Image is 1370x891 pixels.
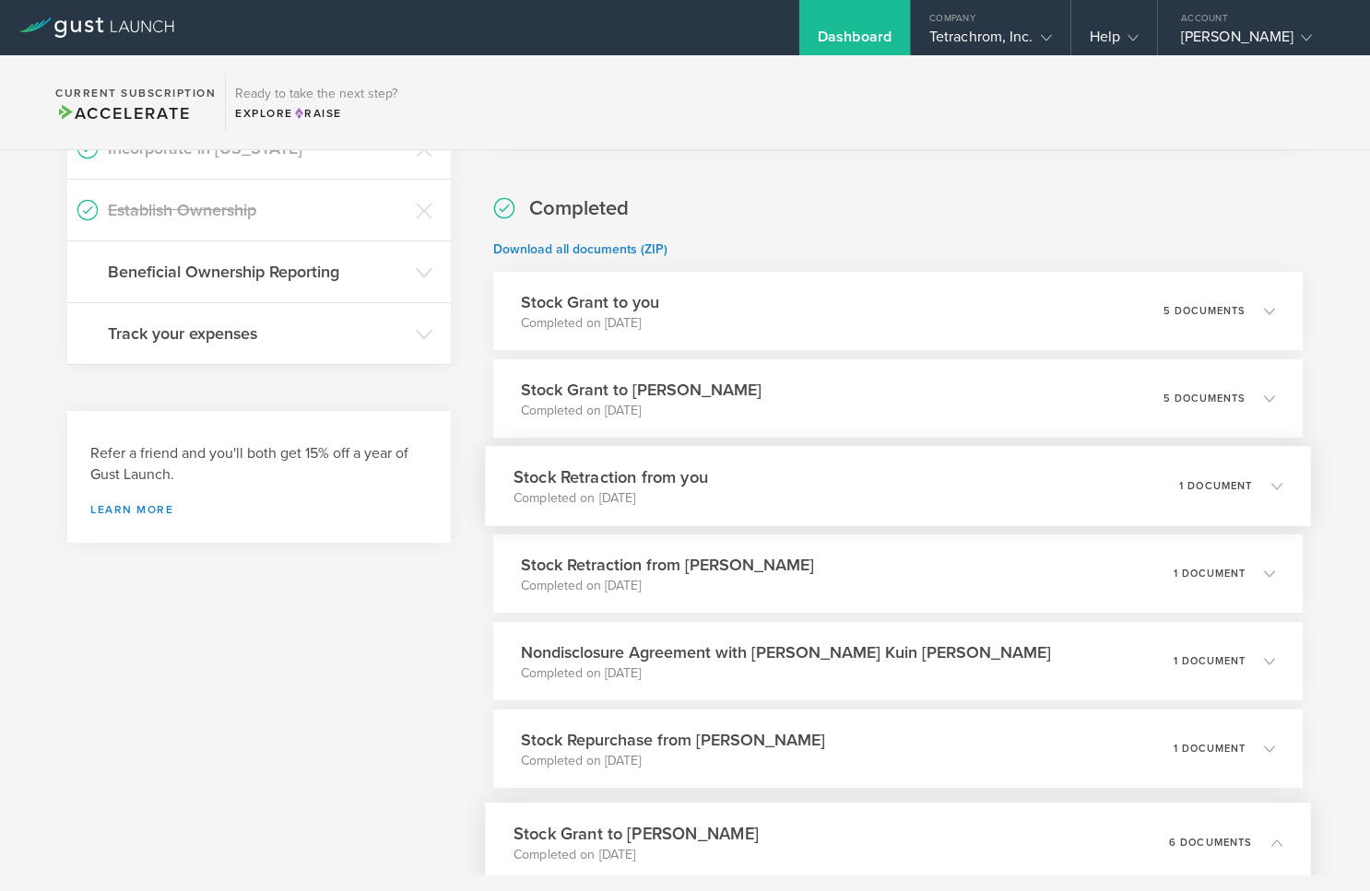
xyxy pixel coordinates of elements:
div: Explore [235,105,397,122]
p: 1 document [1174,569,1246,579]
div: Ready to take the next step?ExploreRaise [225,74,407,131]
p: Completed on [DATE] [521,577,814,595]
div: [PERSON_NAME] [1181,28,1338,55]
div: Tetrachrom, Inc. [929,28,1052,55]
span: Raise [293,107,342,120]
h3: Refer a friend and you'll both get 15% off a year of Gust Launch. [90,443,428,486]
p: Completed on [DATE] [521,664,1051,683]
h3: Beneficial Ownership Reporting [108,260,407,284]
p: 6 documents [1169,838,1253,848]
span: Accelerate [55,103,190,123]
p: Completed on [DATE] [521,402,762,420]
p: Completed on [DATE] [514,489,708,508]
h3: Stock Grant to [PERSON_NAME] [514,821,759,846]
h3: Ready to take the next step? [235,88,397,100]
div: Dashboard [818,28,892,55]
h3: Stock Retraction from [PERSON_NAME] [521,553,814,577]
iframe: Chat Widget [1278,803,1370,891]
h3: Stock Repurchase from [PERSON_NAME] [521,728,825,752]
h3: Establish Ownership [108,198,407,222]
div: Help [1090,28,1139,55]
h3: Stock Grant to [PERSON_NAME] [521,378,762,402]
p: Completed on [DATE] [514,846,759,864]
h3: Track your expenses [108,322,407,346]
p: 1 document [1179,481,1253,491]
a: Learn more [90,504,428,515]
p: Completed on [DATE] [521,752,825,770]
h3: Nondisclosure Agreement with [PERSON_NAME] Kuin [PERSON_NAME] [521,640,1051,664]
p: 5 documents [1163,393,1246,404]
h2: Current Subscription [55,88,216,99]
a: Download all documents (ZIP) [493,241,667,257]
p: Completed on [DATE] [521,314,659,333]
p: 1 document [1174,744,1246,754]
p: 1 document [1174,656,1246,666]
p: 5 documents [1163,306,1246,316]
h2: Completed [529,195,629,222]
h3: Stock Grant to you [521,290,659,314]
h3: Stock Retraction from you [514,464,708,489]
